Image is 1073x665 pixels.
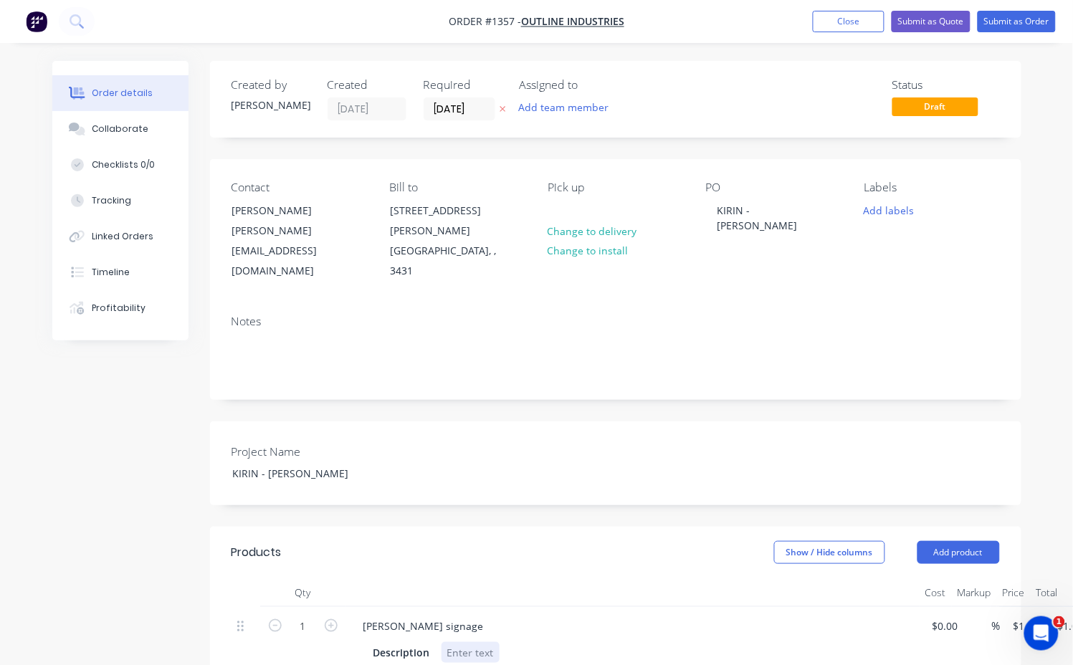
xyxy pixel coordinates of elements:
div: Order details [92,87,153,100]
iframe: Intercom live chat [1024,616,1059,651]
div: Created [328,78,406,92]
button: Collaborate [52,111,189,147]
div: Tracking [92,194,131,207]
div: Required [424,78,502,92]
button: Linked Orders [52,219,189,254]
div: [PERSON_NAME] signage [352,616,495,636]
button: Checklists 0/0 [52,147,189,183]
div: Collaborate [92,123,148,135]
button: Tracking [52,183,189,219]
button: Order details [52,75,189,111]
div: Status [892,78,1000,92]
span: Draft [892,97,978,115]
button: Add team member [520,97,617,117]
label: Project Name [232,443,411,460]
div: Assigned to [520,78,663,92]
div: Bill to [389,181,525,194]
button: Add labels [857,200,922,219]
div: Markup [952,578,997,607]
div: [STREET_ADDRESS][PERSON_NAME] [390,201,509,241]
div: Notes [232,315,1000,328]
button: Change to install [540,241,636,260]
div: PO [706,181,841,194]
span: 1 [1054,616,1065,628]
div: [PERSON_NAME][PERSON_NAME][EMAIL_ADDRESS][DOMAIN_NAME] [220,200,363,282]
div: Linked Orders [92,230,153,243]
div: Profitability [92,302,146,315]
div: Contact [232,181,367,194]
button: Submit as Order [978,11,1056,32]
div: Pick up [548,181,683,194]
span: % [992,618,1001,634]
div: Created by [232,78,310,92]
div: Timeline [92,266,130,279]
div: [PERSON_NAME] [232,201,351,221]
span: Order #1357 - [449,15,521,29]
button: Add product [917,541,1000,564]
button: Close [813,11,884,32]
button: Submit as Quote [892,11,971,32]
img: Factory [26,11,47,32]
div: KIRIN - [PERSON_NAME] [706,200,841,236]
button: Timeline [52,254,189,290]
a: Outline Industries [521,15,624,29]
div: Total [1031,578,1064,607]
button: Change to delivery [540,221,644,240]
div: KIRIN - [PERSON_NAME] [221,463,400,484]
div: Checklists 0/0 [92,158,155,171]
div: Labels [864,181,1000,194]
div: [PERSON_NAME][EMAIL_ADDRESS][DOMAIN_NAME] [232,221,351,281]
div: Qty [260,578,346,607]
button: Add team member [511,97,616,117]
div: Products [232,544,282,561]
div: [STREET_ADDRESS][PERSON_NAME][GEOGRAPHIC_DATA], , 3431 [378,200,521,282]
button: Profitability [52,290,189,326]
button: Show / Hide columns [774,541,885,564]
div: Cost [920,578,952,607]
div: Description [368,642,436,663]
div: Price [997,578,1031,607]
div: [PERSON_NAME] [232,97,310,113]
div: [GEOGRAPHIC_DATA], , 3431 [390,241,509,281]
